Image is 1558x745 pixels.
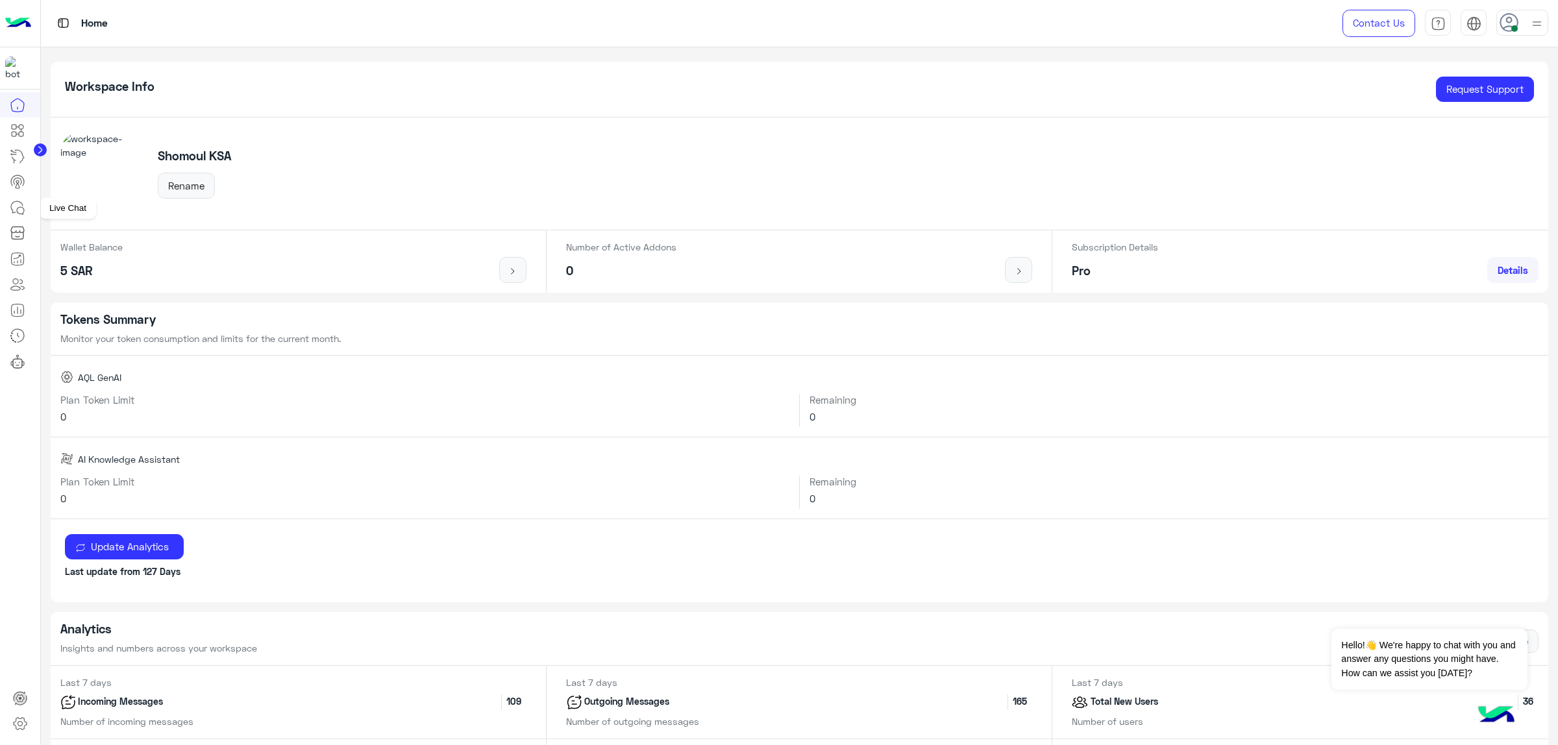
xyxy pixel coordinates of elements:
h5: 0 [566,263,676,278]
span: Last 7 days [556,677,627,688]
h5: Analytics [60,622,257,637]
span: Last 7 days [1062,677,1133,688]
img: 110260793960483 [5,56,29,80]
span: 36 [1518,694,1539,710]
h6: Remaining [810,394,1539,406]
a: Contact Us [1342,10,1415,37]
span: Last 7 days [51,677,121,688]
span: Details [1498,264,1528,276]
img: profile [1529,16,1545,32]
h6: Remaining [810,476,1539,487]
span: AQL GenAI [78,371,121,384]
h6: Plan Token Limit [60,394,790,406]
a: Details [1487,257,1539,283]
h5: Tokens Summary [60,312,1539,327]
a: tab [1425,10,1451,37]
p: Outgoing Messages [582,694,673,710]
h6: 0 [810,411,1539,422]
h5: Workspace Info [65,79,155,94]
p: Insights and numbers across your workspace [60,641,257,655]
img: workspace-image [60,132,143,215]
p: Number of Active Addons [566,240,676,254]
span: Hello!👋 We're happy to chat with you and answer any questions you might have. How can we assist y... [1331,629,1527,690]
span: 165 [1008,694,1032,710]
img: tab [55,15,71,31]
p: Last update from 127 Days [65,565,1534,578]
button: Update Analytics [65,534,184,560]
img: icon [1072,694,1088,710]
p: Subscription Details [1072,240,1158,254]
p: Total New Users [1088,694,1161,710]
button: Rename [158,173,215,199]
p: Incoming Messages [76,694,166,710]
h6: 0 [810,493,1539,504]
img: update icon [75,543,86,553]
span: Update Analytics [86,541,173,552]
h5: Pro [1072,263,1158,278]
p: Home [81,15,108,32]
h6: Plan Token Limit [60,476,790,487]
p: Monitor your token consumption and limits for the current month. [60,332,1539,345]
img: icon [1011,266,1027,276]
img: tab [1431,16,1446,31]
span: Number of incoming messages [51,716,203,727]
img: hulul-logo.png [1474,693,1519,739]
span: AI Knowledge Assistant [78,452,180,466]
p: Wallet Balance [60,240,123,254]
img: icon [60,694,76,710]
h6: 0 [60,411,790,422]
img: tab [1466,16,1481,31]
a: Request Support [1436,77,1534,103]
img: icon [505,266,521,276]
h6: 0 [60,493,790,504]
img: icon [566,694,582,710]
span: 109 [501,694,526,710]
div: Live Chat [40,198,96,219]
span: Number of outgoing messages [556,716,709,727]
img: AQL GenAI [60,371,73,384]
img: Logo [5,10,31,37]
h5: Shomoul KSA [158,149,231,164]
h5: 5 SAR [60,263,123,278]
span: Number of users [1062,716,1153,727]
img: AI Knowledge Assistant [60,452,73,465]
